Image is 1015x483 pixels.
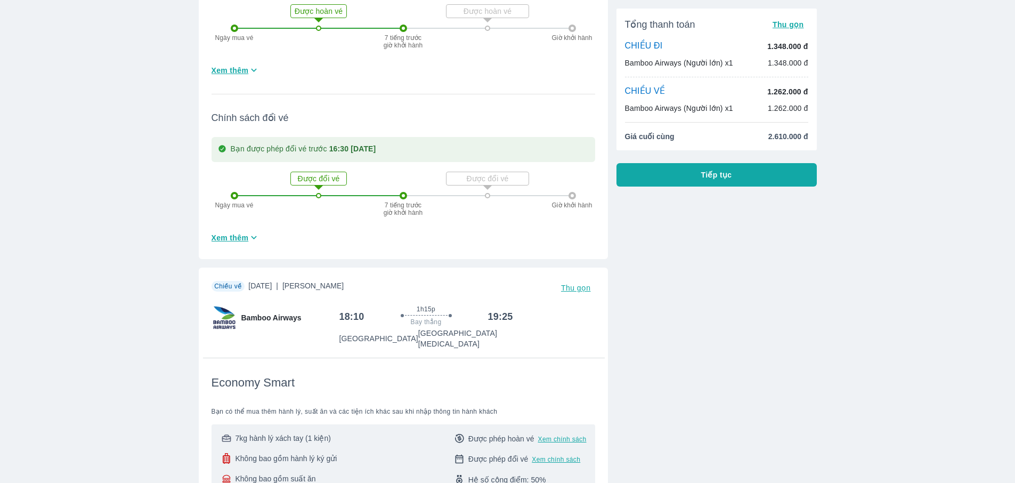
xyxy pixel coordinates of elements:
[382,202,425,216] p: 7 tiếng trước giờ khởi hành
[236,433,331,444] span: 7kg hành lý xách tay (1 kiện)
[210,34,258,42] p: Ngày mua vé
[214,283,241,290] span: Chiều về
[212,375,295,390] span: Economy Smart
[292,173,345,184] p: Được đổi vé
[207,61,264,79] button: Xem thêm
[382,34,425,49] p: 7 tiếng trước giờ khởi hành
[468,454,529,464] span: Được phép đổi vé
[768,103,808,114] p: 1.262.000 đ
[339,310,364,323] h6: 18:10
[625,131,675,142] span: Giá cuối cùng
[557,280,595,295] button: Thu gọn
[767,41,808,52] p: 1.348.000 đ
[625,41,663,52] p: CHIỀU ĐI
[448,6,527,17] p: Được hoàn vé
[767,86,808,97] p: 1.262.000 đ
[768,17,808,32] button: Thu gọn
[701,170,732,180] span: Tiếp tục
[538,435,587,444] button: Xem chính sách
[548,34,596,42] p: Giờ khởi hành
[561,284,591,292] span: Thu gọn
[210,202,258,209] p: Ngày mua vé
[625,58,733,68] p: Bamboo Airways (Người lớn) x1
[532,455,580,464] button: Xem chính sách
[212,232,249,243] span: Xem thêm
[625,18,695,31] span: Tổng thanh toán
[248,280,344,295] span: [DATE]
[616,163,817,187] button: Tiếp tục
[231,143,376,156] p: Bạn được phép đổi vé trước
[625,103,733,114] p: Bamboo Airways (Người lớn) x1
[773,20,804,29] span: Thu gọn
[548,202,596,209] p: Giờ khởi hành
[212,65,249,76] span: Xem thêm
[329,144,376,153] strong: 16:30 [DATE]
[411,318,442,326] span: Bay thẳng
[468,433,534,444] span: Được phép hoàn vé
[241,312,302,323] span: Bamboo Airways
[768,58,808,68] p: 1.348.000 đ
[292,6,345,17] p: Được hoàn vé
[625,86,665,98] p: CHIỀU VỀ
[417,305,435,313] span: 1h15p
[207,229,264,246] button: Xem thêm
[212,407,595,416] span: Bạn có thể mua thêm hành lý, suất ăn và các tiện ích khác sau khi nhập thông tin hành khách
[236,453,337,464] span: Không bao gồm hành lý ký gửi
[488,310,513,323] h6: 19:25
[212,111,595,124] span: Chính sách đổi vé
[418,328,513,349] p: [GEOGRAPHIC_DATA] [MEDICAL_DATA]
[448,173,527,184] p: Được đổi vé
[282,281,344,290] span: [PERSON_NAME]
[276,281,278,290] span: |
[339,333,418,344] p: [GEOGRAPHIC_DATA]
[768,131,808,142] span: 2.610.000 đ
